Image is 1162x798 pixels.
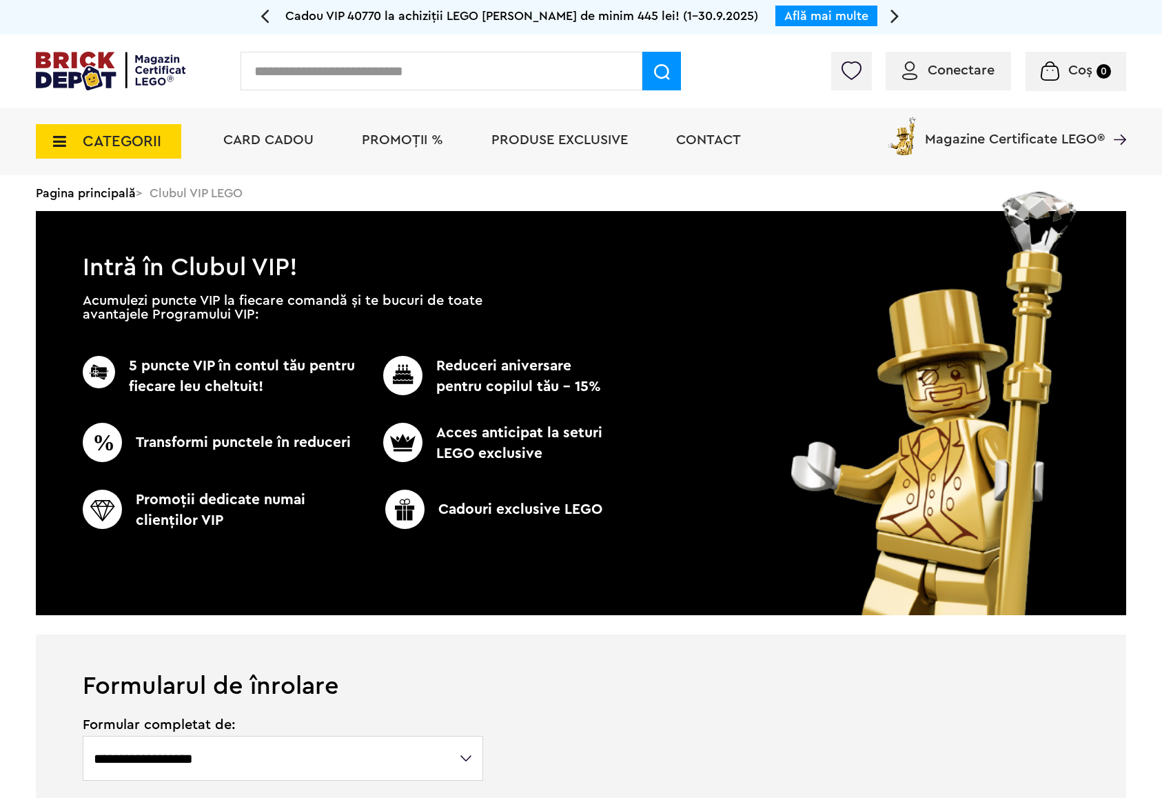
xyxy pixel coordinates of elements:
a: Magazine Certificate LEGO® [1105,114,1126,128]
a: Conectare [902,63,995,77]
p: 5 puncte VIP în contul tău pentru fiecare leu cheltuit! [83,356,360,397]
p: Transformi punctele în reduceri [83,423,360,462]
p: Acces anticipat la seturi LEGO exclusive [360,423,607,464]
span: Conectare [928,63,995,77]
span: Formular completat de: [83,718,485,732]
small: 0 [1097,64,1111,79]
a: Produse exclusive [491,133,628,147]
p: Acumulezi puncte VIP la fiecare comandă și te bucuri de toate avantajele Programului VIP: [83,294,482,321]
img: CC_BD_Green_chek_mark [83,423,122,462]
img: vip_page_image [772,192,1098,615]
div: > Clubul VIP LEGO [36,175,1126,211]
img: CC_BD_Green_chek_mark [385,490,425,529]
img: CC_BD_Green_chek_mark [383,356,422,395]
a: Card Cadou [223,133,314,147]
p: Promoţii dedicate numai clienţilor VIP [83,490,360,531]
a: Contact [676,133,741,147]
h1: Intră în Clubul VIP! [36,211,1126,275]
p: Cadouri exclusive LEGO [355,490,633,529]
span: Cadou VIP 40770 la achiziții LEGO [PERSON_NAME] de minim 445 lei! (1-30.9.2025) [285,10,758,22]
img: CC_BD_Green_chek_mark [383,423,422,462]
h1: Formularul de înrolare [36,635,1126,699]
a: Află mai multe [784,10,868,22]
img: CC_BD_Green_chek_mark [83,490,122,529]
a: PROMOȚII % [362,133,443,147]
img: CC_BD_Green_chek_mark [83,356,115,388]
span: CATEGORII [83,134,161,149]
span: Magazine Certificate LEGO® [925,114,1105,146]
span: Coș [1068,63,1092,77]
p: Reduceri aniversare pentru copilul tău - 15% [360,356,607,397]
a: Pagina principală [36,187,136,199]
